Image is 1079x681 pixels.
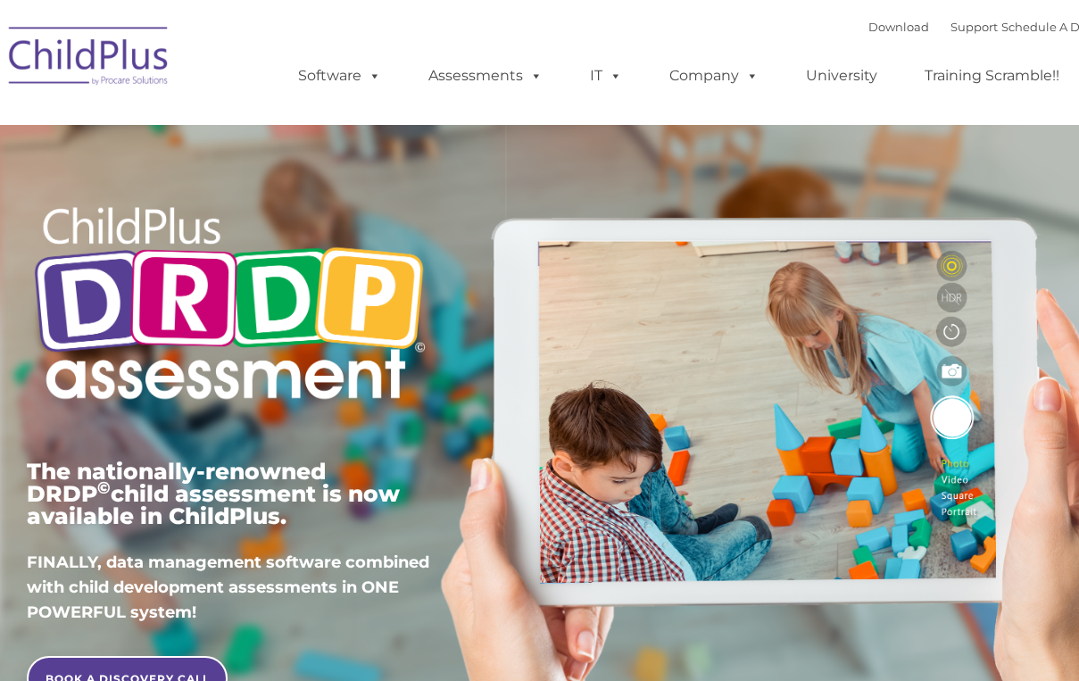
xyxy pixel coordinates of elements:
span: FINALLY, data management software combined with child development assessments in ONE POWERFUL sys... [27,552,429,622]
a: IT [572,58,640,94]
sup: © [97,478,111,498]
a: Company [652,58,776,94]
a: University [788,58,895,94]
img: Copyright - DRDP Logo Light [27,183,432,429]
a: Download [868,20,929,34]
span: The nationally-renowned DRDP child assessment is now available in ChildPlus. [27,458,400,529]
a: Support [950,20,998,34]
a: Assessments [411,58,560,94]
a: Software [280,58,399,94]
a: Training Scramble!! [907,58,1077,94]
